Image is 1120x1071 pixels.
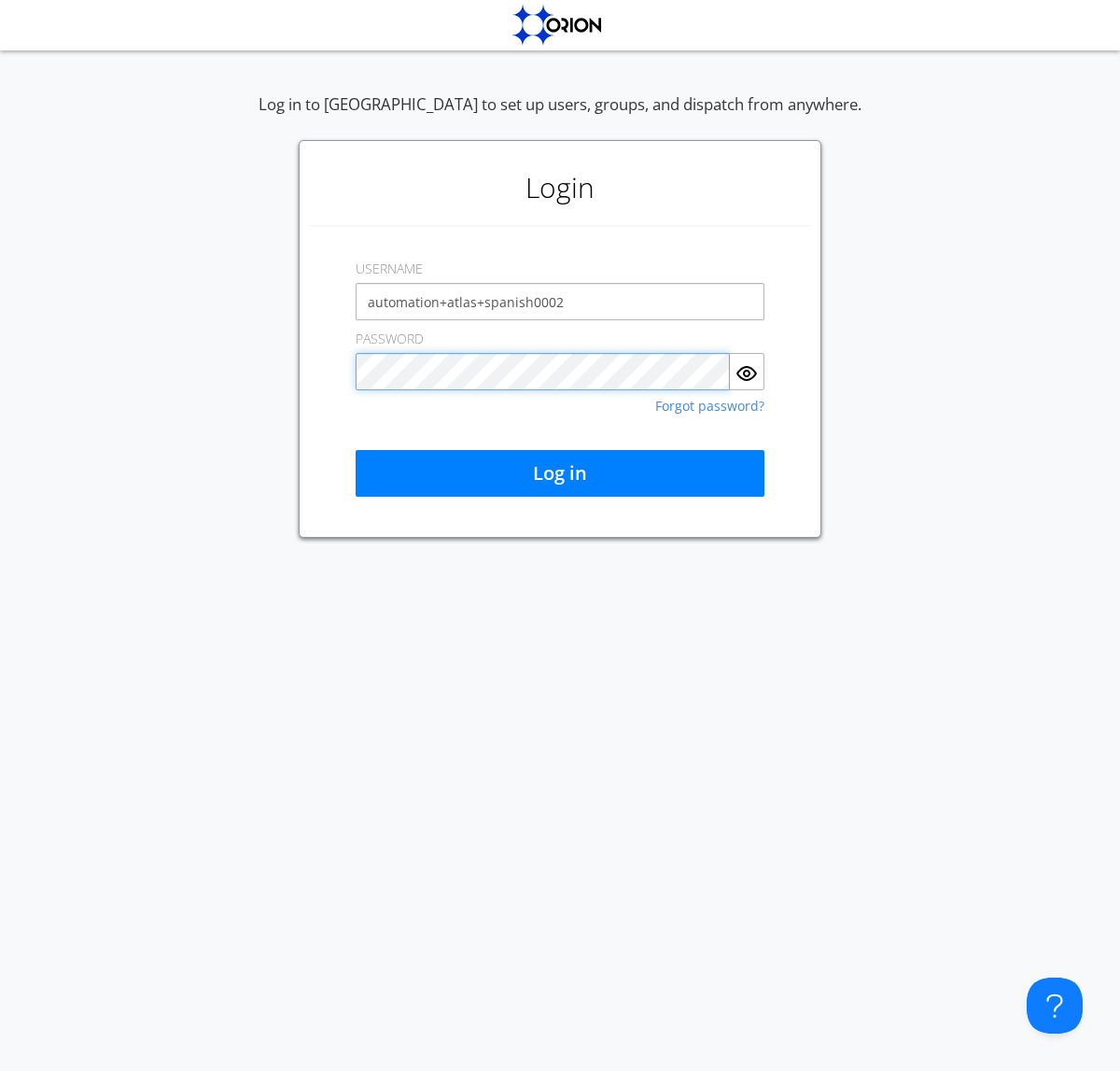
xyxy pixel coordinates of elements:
[259,93,861,140] div: Log in to [GEOGRAPHIC_DATA] to set up users, groups, and dispatch from anywhere.
[309,150,811,225] h1: Login
[356,260,423,278] label: USERNAME
[356,330,424,348] label: PASSWORD
[735,362,758,385] img: eye.svg
[1027,978,1083,1034] iframe: Toggle Customer Support
[730,353,764,390] button: Show Password
[356,450,764,497] button: Log in
[356,353,730,390] input: Password
[655,400,764,413] a: Forgot password?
